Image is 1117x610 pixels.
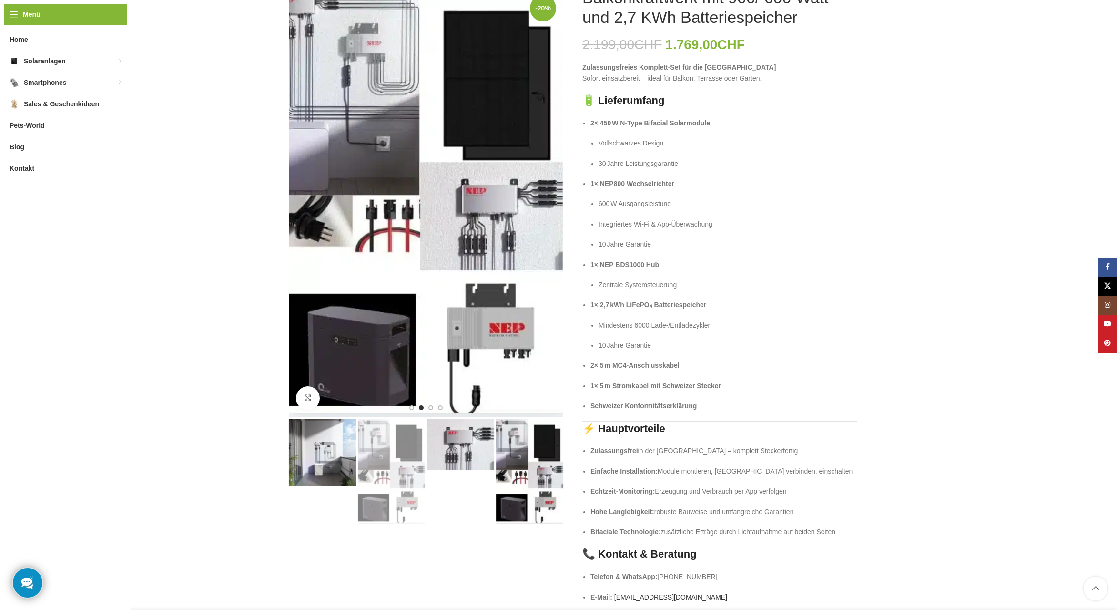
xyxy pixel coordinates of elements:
img: Smartphones [10,78,19,87]
img: Balkonkraftwerk mit 900/ 600 Watt und 2,7 KWh Batteriespeicher – Bild 4 [496,419,563,524]
strong: 1× 2,7 kWh LiFePO₄ Batteriespeicher [590,301,706,309]
span: Home [10,31,28,48]
h3: 🔋 Lieferumfang [582,93,857,108]
p: in der [GEOGRAPHIC_DATA] – komplett Steckerfertig [590,445,857,456]
span: Pets-World [10,117,45,134]
strong: 1× NEP BDS1000 Hub [590,261,659,269]
img: Balkonkraftwerk mit Speicher [289,419,356,486]
p: 10 Jahre Garantie [599,239,857,249]
li: Go to slide 3 [428,405,433,410]
img: Solaranlagen [10,56,19,66]
span: Smartphones [24,74,66,91]
a: Facebook Social Link [1098,258,1117,277]
p: zusätzliche Erträge durch Lichtaufnahme auf beiden Seiten [590,527,857,537]
strong: Zulassungsfreies Komplett‑Set für die [GEOGRAPHIC_DATA] [582,63,776,71]
strong: 1× 5 m Stromkabel mit Schweizer Stecker [590,382,721,390]
strong: 2× 450 W N‑Type Bifacial Solarmodule [590,119,710,127]
p: 30 Jahre Leistungsgarantie [599,158,857,169]
bdi: 2.199,00 [582,37,662,52]
strong: Bifaciale Technologie: [590,528,661,536]
a: Instagram Social Link [1098,296,1117,315]
span: Solaranlagen [24,52,66,70]
li: Go to slide 2 [419,405,424,410]
p: Zentrale Systemsteuerung [599,279,857,290]
strong: Echtzeit‑Monitoring: [590,487,655,495]
a: [EMAIL_ADDRESS][DOMAIN_NAME] [614,593,727,601]
img: Balkonkraftwerk mit 900/ 600 Watt und 2,7 KWh Batteriespeicher – Bild 2 [358,419,425,524]
span: Menü [23,9,41,20]
div: 3 / 4 [426,419,495,470]
p: Erzeugung und Verbrauch per App verfolgen [590,486,857,496]
bdi: 1.769,00 [665,37,745,52]
span: Sales & Geschenkideen [24,95,99,113]
p: Vollschwarzes Design [599,138,857,148]
li: Go to slide 1 [409,405,414,410]
span: CHF [634,37,662,52]
li: Go to slide 4 [438,405,443,410]
img: Sales & Geschenkideen [10,99,19,109]
p: Mindestens 6000 Lade‑/Entladezyklen [599,320,857,331]
span: CHF [717,37,745,52]
p: Integriertes Wi‑Fi & App‑Überwachung [599,219,857,229]
p: Module montieren, [GEOGRAPHIC_DATA] verbinden, einschalten [590,466,857,476]
strong: Telefon & WhatsApp: [590,573,658,580]
p: 600 W Ausgangsleistung [599,198,857,209]
strong: Schweizer Konformitätserklärung [590,402,697,410]
a: Pinterest Social Link [1098,334,1117,353]
h3: 📞 Kontakt & Beratung [582,547,857,562]
div: 1 / 4 [288,419,357,486]
strong: Zulassungsfrei [590,447,638,455]
h3: ⚡ Hauptvorteile [582,422,857,436]
p: robuste Bauweise und umfangreiche Garantien [590,507,857,517]
span: Blog [10,138,24,155]
strong: 2× 5 m MC4‑Anschlusskabel [590,362,680,369]
strong: 1× NEP800 Wechselrichter [590,180,674,187]
img: Balkonkraftwerk mit 900/ 600 Watt und 2,7 KWh Batteriespeicher – Bild 3 [427,419,494,470]
a: YouTube Social Link [1098,315,1117,334]
a: X Social Link [1098,277,1117,296]
strong: Hohe Langlebigkeit: [590,508,654,516]
strong: Einfache Installation: [590,467,658,475]
a: Scroll to top button [1084,577,1107,600]
p: Sofort einsatzbereit – ideal für Balkon, Terrasse oder Garten. [582,62,857,83]
div: 2 / 4 [357,419,426,524]
strong: E‑Mail: [590,593,612,601]
div: 4 / 4 [495,419,564,524]
span: Kontakt [10,160,34,177]
p: 10 Jahre Garantie [599,340,857,351]
p: [PHONE_NUMBER] [590,571,857,582]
